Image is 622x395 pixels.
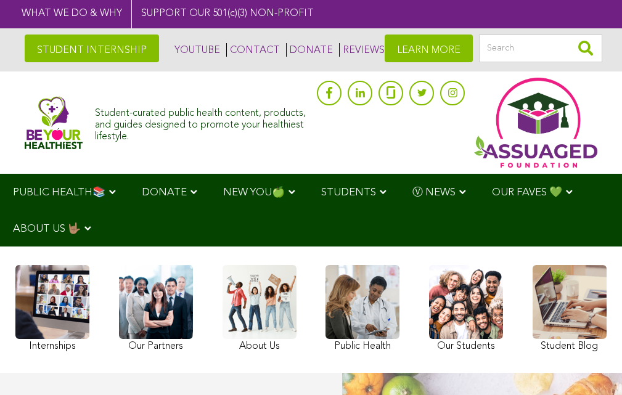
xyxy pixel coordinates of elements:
[171,43,220,57] a: YOUTUBE
[321,187,376,198] span: STUDENTS
[25,96,83,149] img: Assuaged
[479,35,602,62] input: Search
[226,43,280,57] a: CONTACT
[560,336,622,395] iframe: Chat Widget
[142,187,187,198] span: DONATE
[492,187,562,198] span: OUR FAVES 💚
[13,187,105,198] span: PUBLIC HEALTH📚
[223,187,285,198] span: NEW YOU🍏
[474,78,597,168] img: Assuaged App
[412,187,456,198] span: Ⓥ NEWS
[95,102,311,144] div: Student-curated public health content, products, and guides designed to promote your healthiest l...
[339,43,385,57] a: REVIEWS
[387,86,395,99] img: glassdoor
[286,43,333,57] a: DONATE
[25,35,159,62] a: STUDENT INTERNSHIP
[13,224,81,234] span: ABOUT US 🤟🏽
[385,35,473,62] a: LEARN MORE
